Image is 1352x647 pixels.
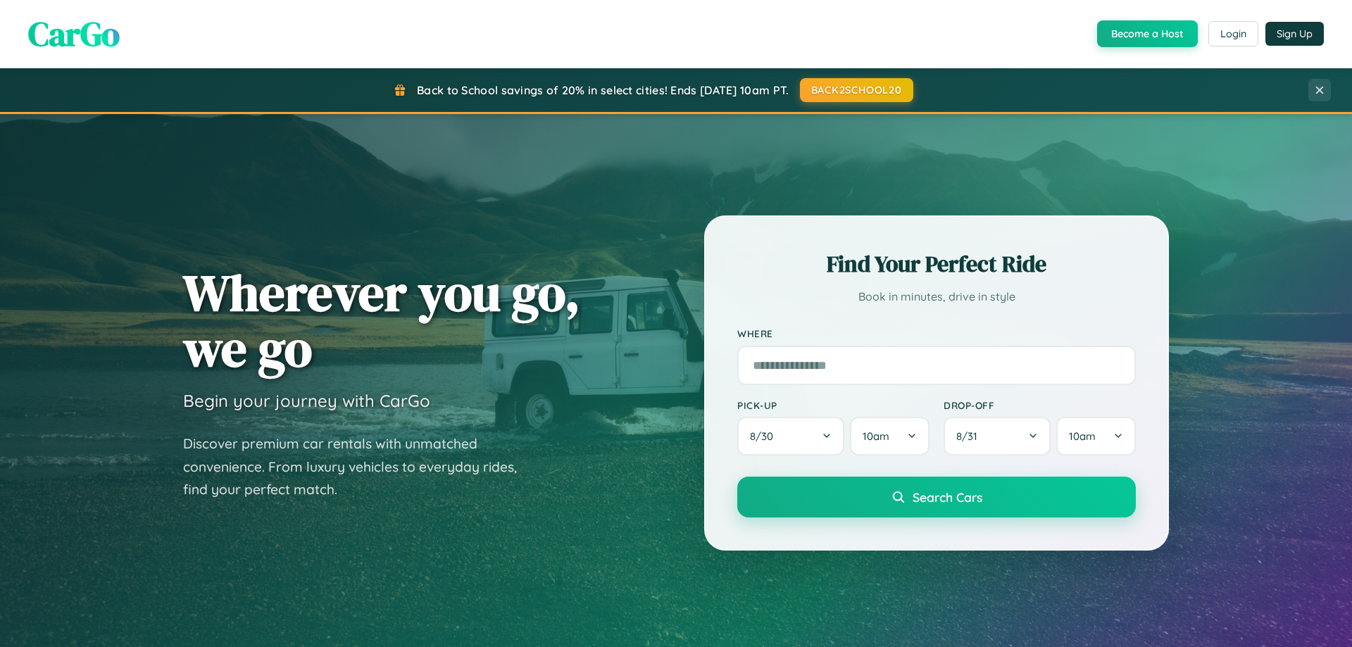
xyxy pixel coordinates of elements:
button: Become a Host [1097,20,1198,47]
label: Pick-up [737,399,930,411]
button: Search Cars [737,477,1136,517]
button: Login [1208,21,1258,46]
p: Discover premium car rentals with unmatched convenience. From luxury vehicles to everyday rides, ... [183,432,535,501]
span: Back to School savings of 20% in select cities! Ends [DATE] 10am PT. [417,83,789,97]
button: 8/30 [737,417,844,456]
label: Drop-off [944,399,1136,411]
h3: Begin your journey with CarGo [183,390,430,411]
button: 10am [850,417,930,456]
button: 10am [1056,417,1136,456]
span: 10am [1069,429,1096,443]
button: Sign Up [1265,22,1324,46]
span: 8 / 30 [750,429,780,443]
button: 8/31 [944,417,1051,456]
h1: Wherever you go, we go [183,265,580,376]
span: Search Cars [913,489,982,505]
span: 8 / 31 [956,429,984,443]
span: CarGo [28,11,120,57]
h2: Find Your Perfect Ride [737,249,1136,279]
button: BACK2SCHOOL20 [800,78,913,102]
p: Book in minutes, drive in style [737,287,1136,307]
label: Where [737,328,1136,340]
span: 10am [863,429,889,443]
